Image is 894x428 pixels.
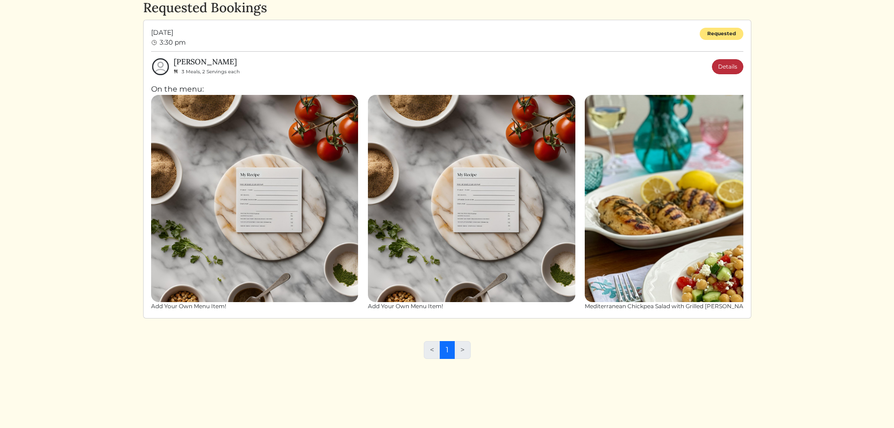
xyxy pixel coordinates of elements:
a: Details [712,59,743,74]
div: On the menu: [151,84,743,311]
nav: Page [424,341,471,366]
div: Requested [700,28,743,40]
div: Add Your Own Menu Item! [368,302,575,311]
img: Add Your Own Menu Item! [151,95,359,303]
a: Mediterranean Chickpea Salad with Grilled [PERSON_NAME] Chicken [585,95,792,311]
img: Add Your Own Menu Item! [368,95,575,303]
a: Add Your Own Menu Item! [151,95,359,311]
div: Add Your Own Menu Item! [151,302,359,311]
h6: [PERSON_NAME] [174,57,240,66]
span: 3 Meals, 2 Servings each [182,69,240,75]
div: Mediterranean Chickpea Salad with Grilled [PERSON_NAME] Chicken [585,302,792,311]
img: fork_knife_small-8e8c56121c6ac9ad617f7f0151facf9cb574b427d2b27dceffcaf97382ddc7e7.svg [174,69,178,74]
img: clock-b05ee3d0f9935d60bc54650fc25b6257a00041fd3bdc39e3e98414568feee22d.svg [151,39,158,46]
a: 1 [440,341,455,359]
img: profile-circle-6dcd711754eaac681cb4e5fa6e5947ecf152da99a3a386d1f417117c42b37ef2.svg [151,57,170,76]
img: Mediterranean Chickpea Salad with Grilled Lemon Herb Chicken [585,95,792,303]
span: 3:30 pm [160,38,186,47]
a: Add Your Own Menu Item! [368,95,575,311]
span: [DATE] [151,28,186,38]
